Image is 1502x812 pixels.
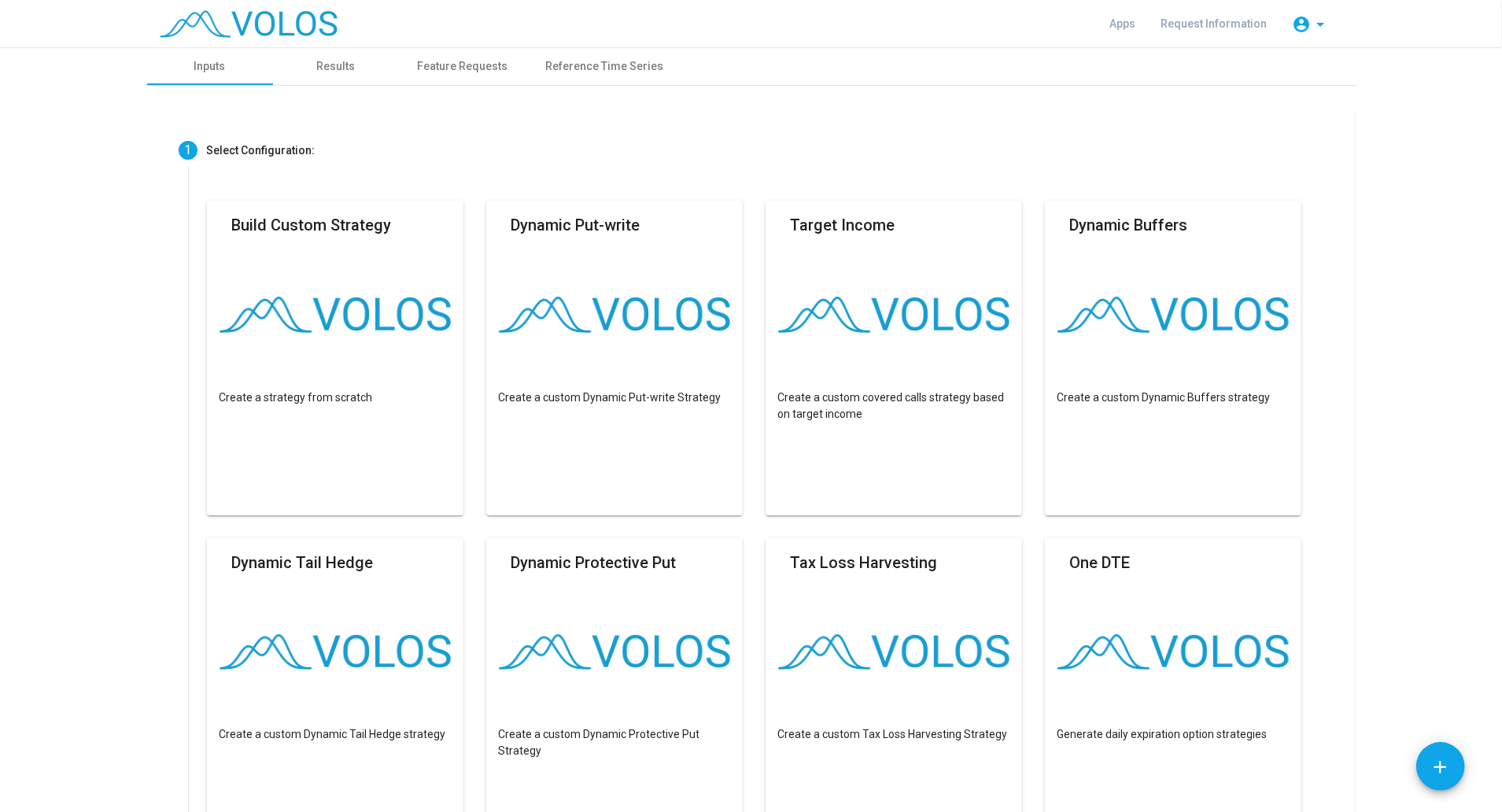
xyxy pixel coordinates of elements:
p: Create a custom Dynamic Put-write Strategy [499,389,731,406]
mat-card-title: Dynamic Protective Put [511,551,677,574]
mat-card-title: Dynamic Put-write [511,213,640,237]
p: Create a strategy from scratch [220,389,452,406]
mat-card-title: Build Custom Strategy [232,213,392,237]
p: Create a custom Tax Loss Harvesting Strategy [778,726,1010,743]
mat-card-title: Dynamic Tail Hedge [232,551,374,574]
span: Request Information [1161,17,1268,30]
img: logo.png [220,634,452,670]
span: 1 [184,142,191,157]
button: Add icon [1416,742,1465,791]
img: logo.png [1057,297,1290,333]
a: Request Information [1149,9,1280,38]
div: Inputs [194,58,226,75]
p: Create a custom Dynamic Tail Hedge strategy [220,726,452,743]
p: Create a custom Dynamic Buffers strategy [1057,389,1290,406]
mat-icon: account_circle [1293,15,1312,34]
a: Apps [1098,9,1149,38]
mat-card-title: Tax Loss Harvesting [791,551,938,574]
img: logo.png [778,634,1010,670]
div: Reference Time Series [546,58,664,75]
div: Feature Requests [418,58,508,75]
div: Results [316,58,355,75]
img: logo.png [499,634,731,670]
p: Create a custom Dynamic Protective Put Strategy [499,726,731,759]
mat-card-title: Dynamic Buffers [1070,213,1188,237]
mat-card-title: One DTE [1070,551,1131,574]
p: Create a custom covered calls strategy based on target income [778,389,1010,423]
img: logo.png [499,297,731,333]
mat-icon: add [1430,757,1451,777]
mat-icon: arrow_drop_down [1312,15,1330,34]
img: logo.png [220,297,452,333]
img: logo.png [778,297,1010,333]
img: logo.png [1057,634,1290,670]
mat-card-title: Target Income [791,213,895,237]
p: Generate daily expiration option strategies [1057,726,1290,743]
div: Select Configuration: [207,142,316,159]
span: Apps [1110,17,1136,30]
